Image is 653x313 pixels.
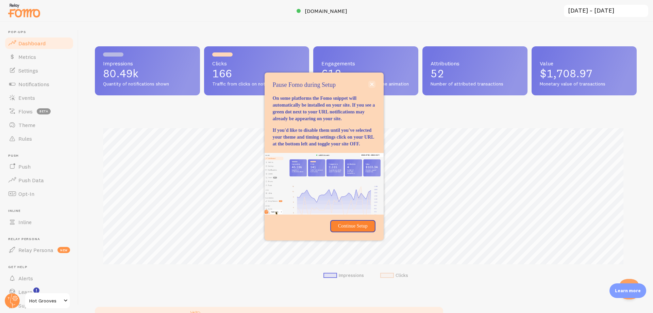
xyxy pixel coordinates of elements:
p: 80.49k [103,68,192,79]
iframe: Help Scout Beacon - Open [619,279,639,299]
span: Traffic from clicks on notifications [212,81,301,87]
p: Learn more [615,287,641,294]
p: 612 [321,68,410,79]
span: Impressions [103,61,192,66]
span: Inline [8,209,74,213]
a: Push Data [4,173,74,187]
span: Relay Persona [8,237,74,241]
span: Monetary value of transactions [540,81,629,87]
span: Clicks [212,61,301,66]
span: beta [37,108,51,114]
span: new [57,247,70,253]
a: Flows beta [4,105,74,118]
p: 166 [212,68,301,79]
a: Rules [4,132,74,145]
span: Pop-ups [8,30,74,34]
li: Clicks [380,272,408,279]
img: fomo-relay-logo-orange.svg [7,2,41,19]
p: 52 [431,68,519,79]
span: Attributions [431,61,519,66]
span: Number of attributed transactions [431,81,519,87]
span: Flows [18,108,33,115]
span: Inline [18,219,32,225]
span: Events [18,94,35,101]
span: Opt-In [18,190,34,197]
span: $1,708.97 [540,67,592,80]
span: Rules [18,135,32,142]
p: On some platforms the Fomo snippet will automatically be installed on your site. If you see a gre... [273,95,375,122]
p: If you'd like to disable them until you've selected your theme and timing settings click on your ... [273,127,375,147]
a: Notifications [4,77,74,91]
span: Quantity of notifications shown [103,81,192,87]
a: Opt-In [4,187,74,201]
a: Alerts [4,271,74,285]
span: Push Data [18,177,44,184]
button: close, [368,81,375,88]
p: Continue Setup [334,223,371,230]
a: Learn [4,285,74,299]
span: Metrics [18,53,36,60]
span: Learn [18,288,32,295]
li: Impressions [323,272,364,279]
span: Relay Persona [18,247,53,253]
a: Theme [4,118,74,132]
a: Dashboard [4,36,74,50]
a: Inline [4,215,74,229]
span: Value [540,61,629,66]
span: Engagements [321,61,410,66]
div: Learn more [609,283,646,298]
span: Get Help [8,265,74,269]
a: Settings [4,64,74,77]
span: Hot Grooves [29,297,62,305]
a: Metrics [4,50,74,64]
p: Pause Fomo during Setup [273,81,375,90]
a: Relay Persona new [4,243,74,257]
span: Settings [18,67,38,74]
div: Pause Fomo during Setup [265,73,384,240]
span: Dashboard [18,40,46,47]
span: Theme [18,122,35,128]
span: Push [18,163,31,170]
span: Push [8,154,74,158]
button: Continue Setup [330,220,375,232]
a: Hot Grooves [24,293,70,309]
a: Push [4,160,74,173]
span: Notifications [18,81,49,88]
svg: <p>Watch New Feature Tutorials!</p> [33,287,39,294]
span: Alerts [18,275,33,282]
a: Events [4,91,74,105]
